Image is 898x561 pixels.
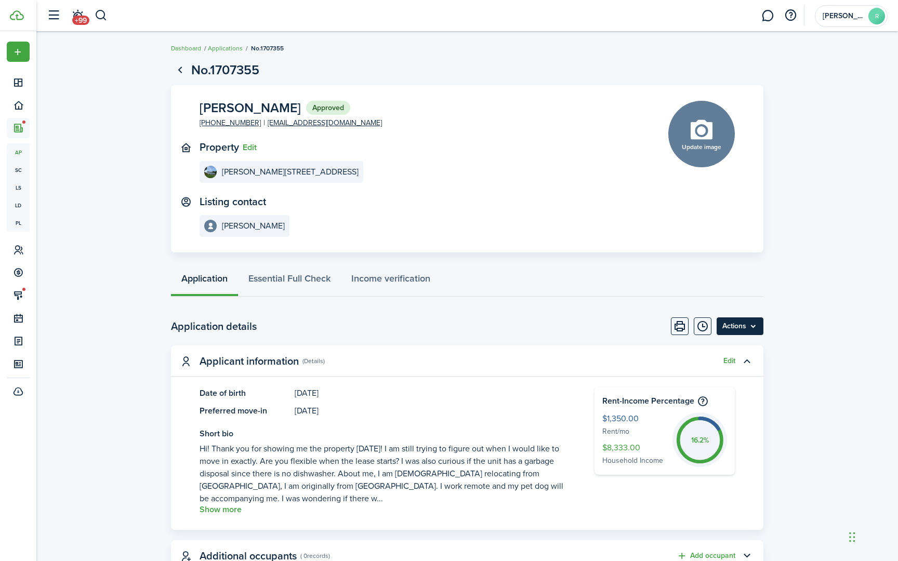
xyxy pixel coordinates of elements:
[191,60,259,80] h1: No.1707355
[200,505,242,514] button: Show more
[302,356,325,366] panel-main-subtitle: (Details)
[758,3,777,29] a: Messaging
[171,387,763,530] panel-main-body: Toggle accordion
[7,214,30,232] a: pl
[671,317,689,335] button: Print
[72,16,89,25] span: +99
[200,117,261,128] a: [PHONE_NUMBER]
[738,352,756,370] button: Toggle accordion
[602,442,667,455] span: $8,333.00
[7,143,30,161] a: ap
[222,221,285,231] e-details-info-title: [PERSON_NAME]
[602,412,667,426] span: $1,350.00
[868,8,885,24] avatar-text: R
[7,179,30,196] a: ls
[222,167,359,177] e-details-info-title: [PERSON_NAME][STREET_ADDRESS]
[668,101,735,167] button: Update image
[7,161,30,179] a: sc
[200,355,299,367] panel-main-title: Applicant information
[300,551,330,560] panel-main-subtitle: ( 0 records )
[306,101,350,115] status: Approved
[200,101,301,114] span: [PERSON_NAME]
[200,141,239,153] text-item: Property
[782,7,799,24] button: Open resource center
[295,405,564,417] panel-main-description: [DATE]
[268,117,382,128] a: [EMAIL_ADDRESS][DOMAIN_NAME]
[694,317,711,335] button: Timeline
[200,443,563,514] see-more: Hi! Thank you for showing me the property [DATE]! I am still trying to figure out when I would li...
[171,61,189,79] a: Go back
[717,317,763,335] button: Open menu
[10,10,24,20] img: TenantCloud
[602,455,667,467] span: Household Income
[238,265,341,297] a: Essential Full Check
[200,428,563,440] panel-main-title: Short bio
[723,357,735,365] button: Edit
[243,143,257,152] button: Edit
[200,196,266,208] text-item: Listing contact
[208,44,243,53] a: Applications
[171,318,257,334] h2: Application details
[849,522,855,553] div: Drag
[341,265,441,297] a: Income verification
[7,196,30,214] a: ld
[602,426,667,438] span: Rent/mo
[171,44,201,53] a: Dashboard
[823,12,864,20] span: Raymond
[44,6,63,25] button: Open sidebar
[717,317,763,335] menu-btn: Actions
[68,3,87,29] a: Notifications
[95,7,108,24] button: Search
[602,395,727,407] h4: Rent-Income Percentage
[7,42,30,62] button: Open menu
[200,387,289,399] panel-main-title: Date of birth
[295,387,564,399] panel-main-description: [DATE]
[200,405,289,417] panel-main-title: Preferred move-in
[846,511,898,561] iframe: Chat Widget
[204,166,217,178] img: Craven Street
[251,44,284,53] span: No.1707355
